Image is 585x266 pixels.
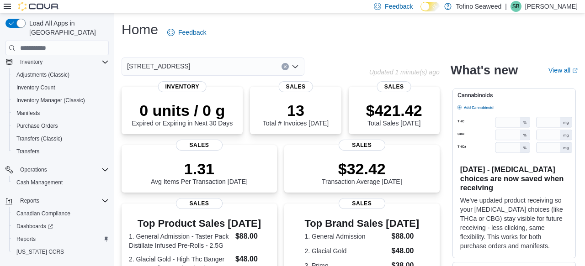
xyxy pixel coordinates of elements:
button: Transfers (Classic) [9,132,112,145]
button: Cash Management [9,176,112,189]
a: Canadian Compliance [13,208,74,219]
button: Reports [16,195,43,206]
span: Cash Management [16,179,63,186]
span: Sales [339,140,385,151]
span: Reports [13,234,109,245]
dt: 1. General Admission - Taster Pack Distillate Infused Pre-Rolls - 2.5G [129,232,232,250]
img: Cova [18,2,59,11]
span: Inventory Count [13,82,109,93]
span: Washington CCRS [13,246,109,257]
span: Feedback [385,2,413,11]
span: Reports [16,195,109,206]
button: Inventory [16,57,46,68]
button: Inventory [2,56,112,68]
span: Inventory [16,57,109,68]
a: Adjustments (Classic) [13,69,73,80]
h3: [DATE] - [MEDICAL_DATA] choices are now saved when receiving [460,165,568,192]
button: Manifests [9,107,112,120]
button: Purchase Orders [9,120,112,132]
p: Tofino Seaweed [456,1,502,12]
span: Adjustments (Classic) [13,69,109,80]
span: Adjustments (Classic) [16,71,69,78]
button: [US_STATE] CCRS [9,245,112,258]
span: Operations [16,164,109,175]
div: Total Sales [DATE] [366,101,422,127]
p: $421.42 [366,101,422,120]
span: Inventory [20,58,43,66]
span: Sales [176,198,223,209]
button: Clear input [282,63,289,70]
span: Sales [176,140,223,151]
a: Transfers (Classic) [13,133,66,144]
a: Inventory Manager (Classic) [13,95,89,106]
span: Dashboards [13,221,109,232]
span: Canadian Compliance [13,208,109,219]
a: Dashboards [13,221,57,232]
span: Reports [20,197,39,204]
span: Transfers (Classic) [16,135,62,142]
span: Transfers (Classic) [13,133,109,144]
a: Cash Management [13,177,66,188]
h1: Home [122,21,158,39]
span: Sales [377,81,411,92]
dt: 2. Glacial Gold [304,246,388,256]
div: Total # Invoices [DATE] [263,101,329,127]
span: Inventory Manager (Classic) [13,95,109,106]
button: Operations [16,164,51,175]
dd: $48.00 [391,245,419,256]
div: Steve Bick [511,1,521,12]
h3: Top Product Sales [DATE] [129,218,270,229]
span: SB [512,1,520,12]
p: Updated 1 minute(s) ago [369,68,440,76]
p: [PERSON_NAME] [525,1,578,12]
span: Operations [20,166,47,173]
p: 13 [263,101,329,120]
span: Transfers [13,146,109,157]
span: Manifests [13,108,109,119]
span: Cash Management [13,177,109,188]
button: Adjustments (Classic) [9,68,112,81]
span: Load All Apps in [GEOGRAPHIC_DATA] [26,19,109,37]
a: Purchase Orders [13,120,62,131]
span: Sales [279,81,313,92]
p: We've updated product receiving so your [MEDICAL_DATA] choices (like THCa or CBG) stay visible fo... [460,196,568,250]
dd: $88.00 [235,231,270,242]
button: Inventory Count [9,81,112,94]
div: Avg Items Per Transaction [DATE] [151,160,248,185]
button: Open list of options [292,63,299,70]
span: Dark Mode [420,11,421,12]
span: Purchase Orders [16,122,58,130]
span: Transfers [16,148,39,155]
span: Dashboards [16,223,53,230]
span: Manifests [16,110,40,117]
span: [STREET_ADDRESS] [127,61,190,72]
dd: $48.00 [235,254,270,265]
h2: What's new [451,63,518,78]
p: | [505,1,507,12]
a: [US_STATE] CCRS [13,246,68,257]
button: Reports [9,233,112,245]
a: Reports [13,234,39,245]
span: Feedback [178,28,206,37]
span: Inventory Manager (Classic) [16,97,85,104]
div: Expired or Expiring in Next 30 Days [132,101,233,127]
a: Inventory Count [13,82,59,93]
a: Transfers [13,146,43,157]
dt: 1. General Admission [304,232,388,241]
span: Canadian Compliance [16,210,70,217]
p: 1.31 [151,160,248,178]
span: Inventory [158,81,207,92]
h3: Top Brand Sales [DATE] [304,218,419,229]
a: Manifests [13,108,43,119]
button: Reports [2,194,112,207]
span: Inventory Count [16,84,55,91]
a: Feedback [164,23,210,42]
button: Operations [2,163,112,176]
p: $32.42 [322,160,402,178]
svg: External link [572,68,578,73]
span: Reports [16,235,36,243]
span: [US_STATE] CCRS [16,248,64,256]
button: Inventory Manager (Classic) [9,94,112,107]
p: 0 units / 0 g [132,101,233,120]
span: Purchase Orders [13,120,109,131]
